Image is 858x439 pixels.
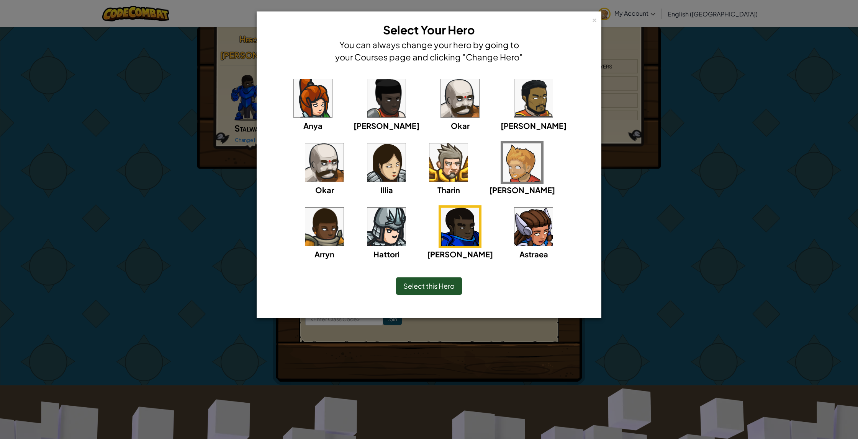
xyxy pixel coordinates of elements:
[333,21,525,39] h3: Select Your Hero
[367,79,406,117] img: portrait.png
[489,185,555,195] span: [PERSON_NAME]
[451,121,470,130] span: Okar
[303,121,323,130] span: Anya
[501,121,567,130] span: [PERSON_NAME]
[294,79,332,117] img: portrait.png
[437,185,460,195] span: Tharin
[380,185,393,195] span: Illia
[314,249,334,259] span: Arryn
[305,208,344,246] img: portrait.png
[441,79,479,117] img: portrait.png
[315,185,334,195] span: Okar
[429,143,468,182] img: portrait.png
[592,15,597,23] div: ×
[514,79,553,117] img: portrait.png
[354,121,419,130] span: [PERSON_NAME]
[514,208,553,246] img: portrait.png
[441,208,479,246] img: portrait.png
[519,249,548,259] span: Astraea
[373,249,400,259] span: Hattori
[403,281,455,290] span: Select this Hero
[503,143,541,182] img: portrait.png
[333,39,525,63] h4: You can always change your hero by going to your Courses page and clicking "Change Hero"
[367,208,406,246] img: portrait.png
[367,143,406,182] img: portrait.png
[427,249,493,259] span: [PERSON_NAME]
[305,143,344,182] img: portrait.png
